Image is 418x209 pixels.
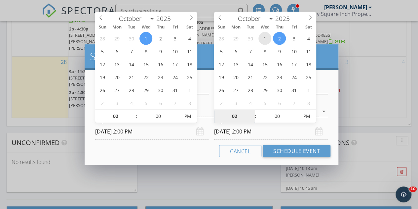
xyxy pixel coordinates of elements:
span: November 3, 2025 [110,96,123,109]
span: November 1, 2025 [183,83,196,96]
span: Tue [243,25,258,29]
span: October 7, 2025 [244,45,257,58]
span: November 5, 2025 [258,96,271,109]
span: Fri [168,25,182,29]
span: October 23, 2025 [154,71,167,83]
span: October 16, 2025 [154,58,167,71]
span: October 6, 2025 [110,45,123,58]
span: October 21, 2025 [125,71,138,83]
span: October 4, 2025 [183,32,196,45]
span: October 10, 2025 [169,45,181,58]
span: October 28, 2025 [125,83,138,96]
span: : [136,110,138,123]
span: October 1, 2025 [139,32,152,45]
span: October 25, 2025 [183,71,196,83]
span: October 2, 2025 [273,32,286,45]
span: October 17, 2025 [287,58,300,71]
span: October 26, 2025 [215,83,228,96]
span: Sun [95,25,110,29]
span: November 7, 2025 [287,96,300,109]
span: October 24, 2025 [169,71,181,83]
span: November 8, 2025 [302,96,315,109]
span: 10 [409,186,417,192]
span: October 12, 2025 [215,58,228,71]
span: October 3, 2025 [169,32,181,45]
span: October 4, 2025 [302,32,315,45]
span: October 18, 2025 [302,58,315,71]
span: October 3, 2025 [287,32,300,45]
span: October 9, 2025 [154,45,167,58]
span: October 10, 2025 [287,45,300,58]
button: Cancel [219,145,261,157]
span: October 31, 2025 [169,83,181,96]
span: November 6, 2025 [154,96,167,109]
span: November 2, 2025 [215,96,228,109]
span: October 26, 2025 [96,83,109,96]
span: September 30, 2025 [125,32,138,45]
span: Wed [139,25,153,29]
span: September 28, 2025 [96,32,109,45]
span: October 22, 2025 [258,71,271,83]
span: October 8, 2025 [258,45,271,58]
span: October 12, 2025 [96,58,109,71]
i: arrow_drop_down [320,107,328,115]
span: Click to toggle [178,110,197,123]
span: October 30, 2025 [273,83,286,96]
span: October 19, 2025 [96,71,109,83]
span: October 15, 2025 [139,58,152,71]
span: Thu [153,25,168,29]
span: October 25, 2025 [302,71,315,83]
span: October 23, 2025 [273,71,286,83]
input: Select date [214,124,328,140]
input: Select date [95,124,209,140]
button: Schedule Event [263,145,330,157]
span: Mon [110,25,124,29]
span: October 11, 2025 [183,45,196,58]
span: October 5, 2025 [96,45,109,58]
span: September 30, 2025 [244,32,257,45]
span: Tue [124,25,139,29]
iframe: Intercom live chat [396,186,411,202]
span: Wed [258,25,272,29]
span: November 6, 2025 [273,96,286,109]
span: October 14, 2025 [125,58,138,71]
span: October 15, 2025 [258,58,271,71]
span: October 1, 2025 [258,32,271,45]
span: September 29, 2025 [229,32,242,45]
span: October 8, 2025 [139,45,152,58]
span: October 29, 2025 [139,83,152,96]
span: October 19, 2025 [215,71,228,83]
span: October 5, 2025 [215,45,228,58]
span: October 6, 2025 [229,45,242,58]
span: November 4, 2025 [125,96,138,109]
span: October 20, 2025 [229,71,242,83]
span: October 7, 2025 [125,45,138,58]
span: Thu [272,25,287,29]
input: Year [274,14,295,23]
span: November 2, 2025 [96,96,109,109]
span: September 28, 2025 [215,32,228,45]
h2: Schedule Event [90,50,333,63]
span: October 14, 2025 [244,58,257,71]
span: October 2, 2025 [154,32,167,45]
span: October 13, 2025 [229,58,242,71]
span: Mon [229,25,243,29]
span: November 1, 2025 [302,83,315,96]
span: October 24, 2025 [287,71,300,83]
span: Sun [214,25,229,29]
span: September 29, 2025 [110,32,123,45]
span: October 28, 2025 [244,83,257,96]
span: October 20, 2025 [110,71,123,83]
span: Sat [301,25,316,29]
span: October 9, 2025 [273,45,286,58]
span: October 18, 2025 [183,58,196,71]
span: October 22, 2025 [139,71,152,83]
span: Click to toggle [297,110,316,123]
span: : [255,110,257,123]
span: October 27, 2025 [229,83,242,96]
span: November 5, 2025 [139,96,152,109]
span: Fri [287,25,301,29]
span: October 30, 2025 [154,83,167,96]
span: October 27, 2025 [110,83,123,96]
span: November 3, 2025 [229,96,242,109]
